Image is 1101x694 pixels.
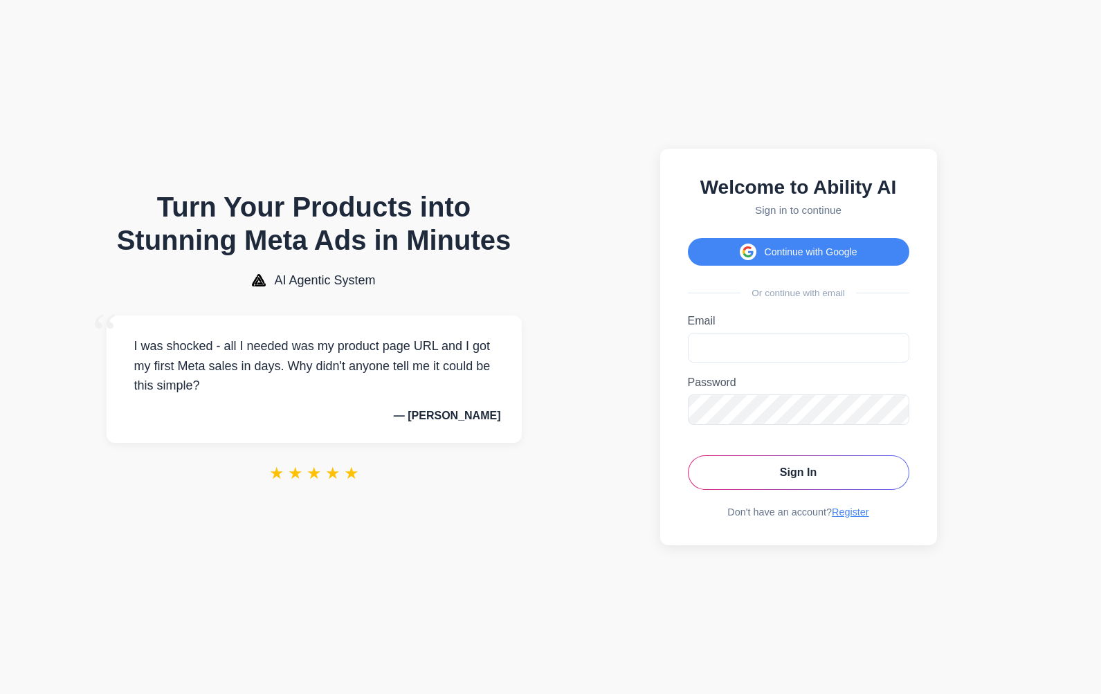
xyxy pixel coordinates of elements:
[688,176,909,199] h2: Welcome to Ability AI
[688,506,909,518] div: Don't have an account?
[688,376,909,389] label: Password
[832,506,869,518] a: Register
[344,464,359,483] span: ★
[127,410,501,422] p: — [PERSON_NAME]
[269,464,284,483] span: ★
[688,315,909,327] label: Email
[288,464,303,483] span: ★
[688,204,909,216] p: Sign in to continue
[688,455,909,490] button: Sign In
[688,238,909,266] button: Continue with Google
[307,464,322,483] span: ★
[107,190,522,257] h1: Turn Your Products into Stunning Meta Ads in Minutes
[688,288,909,298] div: Or continue with email
[252,274,266,286] img: AI Agentic System Logo
[127,336,501,396] p: I was shocked - all I needed was my product page URL and I got my first Meta sales in days. Why d...
[93,302,118,365] span: “
[274,273,375,288] span: AI Agentic System
[325,464,340,483] span: ★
